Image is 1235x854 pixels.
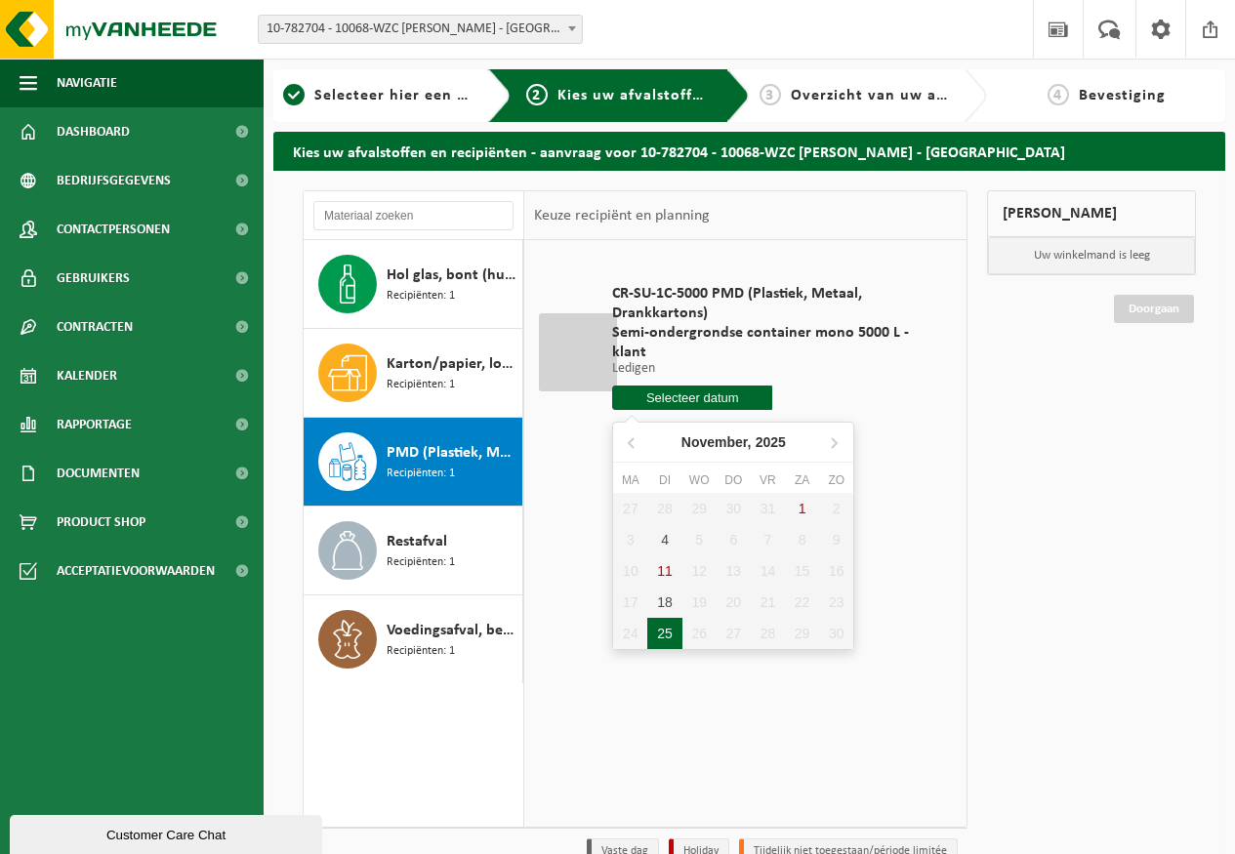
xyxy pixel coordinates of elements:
[57,400,132,449] span: Rapportage
[612,323,932,362] span: Semi-ondergrondse container mono 5000 L - klant
[1048,84,1069,105] span: 4
[57,156,171,205] span: Bedrijfsgegevens
[682,470,717,490] div: wo
[387,287,455,305] span: Recipiënten: 1
[717,470,751,490] div: do
[57,498,145,547] span: Product Shop
[387,264,517,287] span: Hol glas, bont (huishoudelijk)
[304,507,523,595] button: Restafval Recipiënten: 1
[57,351,117,400] span: Kalender
[387,465,455,483] span: Recipiënten: 1
[557,88,826,103] span: Kies uw afvalstoffen en recipiënten
[988,237,1195,274] p: Uw winkelmand is leeg
[259,16,582,43] span: 10-782704 - 10068-WZC JAMES ENSOR - OOSTENDE
[283,84,305,105] span: 1
[785,470,819,490] div: za
[647,470,681,490] div: di
[612,362,932,376] p: Ledigen
[387,553,455,572] span: Recipiënten: 1
[987,190,1196,237] div: [PERSON_NAME]
[387,376,455,394] span: Recipiënten: 1
[387,530,447,553] span: Restafval
[304,329,523,418] button: Karton/papier, los (bedrijven) Recipiënten: 1
[10,811,326,854] iframe: chat widget
[57,547,215,595] span: Acceptatievoorwaarden
[612,284,932,323] span: CR-SU-1C-5000 PMD (Plastiek, Metaal, Drankkartons)
[791,88,997,103] span: Overzicht van uw aanvraag
[57,205,170,254] span: Contactpersonen
[304,595,523,683] button: Voedingsafval, bevat producten van dierlijke oorsprong, onverpakt, categorie 3 Recipiënten: 1
[1114,295,1194,323] a: Doorgaan
[258,15,583,44] span: 10-782704 - 10068-WZC JAMES ENSOR - OOSTENDE
[304,240,523,329] button: Hol glas, bont (huishoudelijk) Recipiënten: 1
[313,201,514,230] input: Materiaal zoeken
[647,618,681,649] div: 25
[612,386,772,410] input: Selecteer datum
[387,352,517,376] span: Karton/papier, los (bedrijven)
[647,587,681,618] div: 18
[57,107,130,156] span: Dashboard
[57,59,117,107] span: Navigatie
[756,435,786,449] i: 2025
[314,88,525,103] span: Selecteer hier een vestiging
[387,441,517,465] span: PMD (Plastiek, Metaal, Drankkartons) (bedrijven)
[57,449,140,498] span: Documenten
[819,470,853,490] div: zo
[526,84,548,105] span: 2
[524,191,720,240] div: Keuze recipiënt en planning
[647,524,681,555] div: 4
[1079,88,1166,103] span: Bevestiging
[674,427,794,458] div: November,
[613,470,647,490] div: ma
[57,303,133,351] span: Contracten
[751,470,785,490] div: vr
[387,642,455,661] span: Recipiënten: 1
[273,132,1225,170] h2: Kies uw afvalstoffen en recipiënten - aanvraag voor 10-782704 - 10068-WZC [PERSON_NAME] - [GEOGRA...
[760,84,781,105] span: 3
[283,84,473,107] a: 1Selecteer hier een vestiging
[304,418,523,507] button: PMD (Plastiek, Metaal, Drankkartons) (bedrijven) Recipiënten: 1
[57,254,130,303] span: Gebruikers
[387,619,517,642] span: Voedingsafval, bevat producten van dierlijke oorsprong, onverpakt, categorie 3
